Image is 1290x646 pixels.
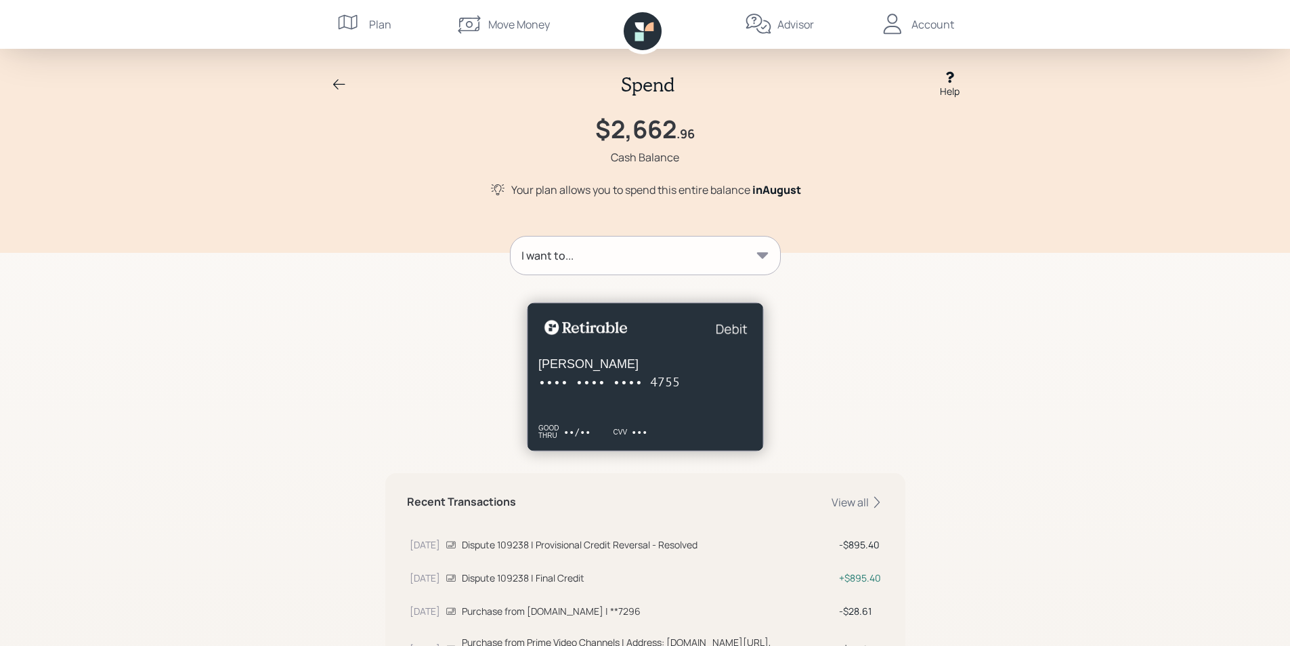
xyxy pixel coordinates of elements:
[410,604,440,618] div: [DATE]
[462,571,834,585] div: Dispute 109238 | Final Credit
[839,571,881,585] div: $895.40
[611,149,679,165] div: Cash Balance
[369,16,391,33] div: Plan
[410,538,440,552] div: [DATE]
[410,571,440,585] div: [DATE]
[521,247,574,264] div: I want to...
[911,16,954,33] div: Account
[752,182,801,197] span: in August
[839,538,881,552] div: $895.40
[839,604,881,618] div: $28.61
[621,73,674,96] h2: Spend
[462,604,834,618] div: Purchase from [DOMAIN_NAME] | **7296
[940,84,960,98] div: Help
[676,127,695,142] h4: .96
[595,115,676,144] h1: $2,662
[407,496,516,508] h5: Recent Transactions
[462,538,834,552] div: Dispute 109238 | Provisional Credit Reversal - Resolved
[488,16,550,33] div: Move Money
[832,495,884,510] div: View all
[511,182,801,198] div: Your plan allows you to spend this entire balance
[777,16,814,33] div: Advisor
